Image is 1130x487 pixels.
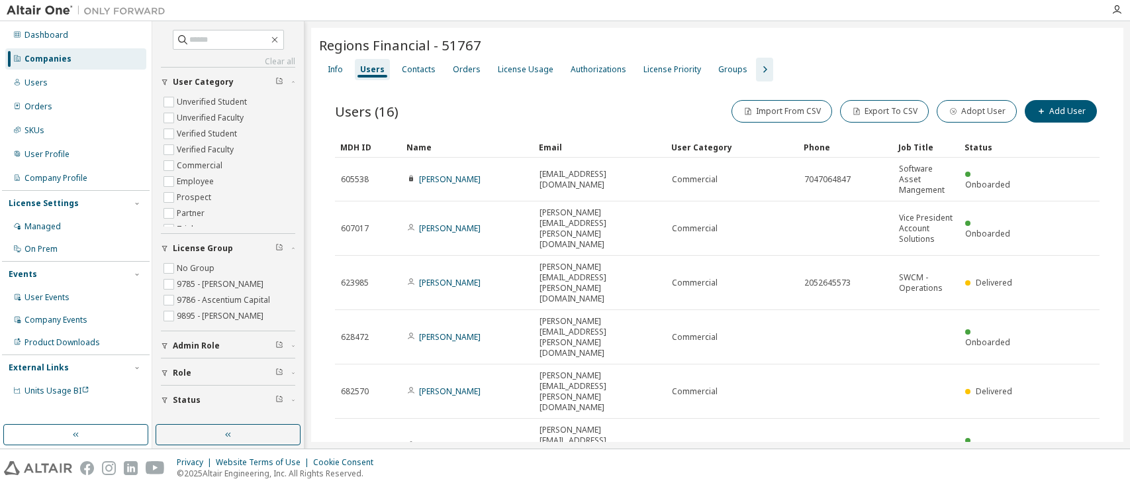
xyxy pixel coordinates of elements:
img: altair_logo.svg [4,461,72,475]
span: 605538 [341,174,369,185]
label: Verified Faculty [177,142,236,158]
button: Status [161,386,295,415]
span: Commercial [672,386,718,397]
div: Product Downloads [24,337,100,348]
span: User Category [173,77,234,87]
a: [PERSON_NAME] [419,174,481,185]
div: Name [406,136,528,158]
div: Cookie Consent [313,457,381,468]
span: Units Usage BI [24,385,89,396]
div: Job Title [898,136,954,158]
div: Events [9,269,37,280]
label: Trial [177,221,196,237]
div: Managed [24,221,61,232]
span: Delivered [976,386,1012,397]
span: Onboarded [965,228,1010,239]
button: Export To CSV [840,100,929,123]
div: Email [539,136,661,158]
span: [PERSON_NAME][EMAIL_ADDRESS][PERSON_NAME][DOMAIN_NAME] [540,316,660,358]
div: SKUs [24,125,44,136]
span: Role [173,368,191,378]
span: Users (16) [335,102,399,121]
div: Phone [804,136,888,158]
span: Commercial [672,174,718,185]
span: Commercial [672,441,718,451]
div: Website Terms of Use [216,457,313,468]
div: External Links [9,362,69,373]
div: Status [965,136,1020,158]
span: 2052645573 [804,278,851,288]
button: Admin Role [161,331,295,360]
div: Users [24,78,48,88]
label: Partner [177,205,207,221]
a: Clear all [161,56,295,67]
img: youtube.svg [146,461,165,475]
button: License Group [161,234,295,263]
div: Contacts [402,64,436,75]
div: User Profile [24,149,70,160]
img: facebook.svg [80,461,94,475]
span: Clear filter [275,368,283,378]
img: instagram.svg [102,461,116,475]
div: On Prem [24,244,58,254]
div: Users [360,64,385,75]
button: Add User [1025,100,1097,123]
div: Info [328,64,343,75]
div: License Priority [643,64,701,75]
span: 628472 [341,332,369,343]
span: [PERSON_NAME][EMAIL_ADDRESS][PERSON_NAME][DOMAIN_NAME] [540,370,660,413]
span: Commercial [672,332,718,343]
span: SWCM - Operations [899,272,953,294]
span: [PERSON_NAME][EMAIL_ADDRESS][PERSON_NAME][DOMAIN_NAME] [540,425,660,467]
label: No Group [177,260,217,276]
div: License Settings [9,198,79,209]
div: Company Profile [24,173,87,184]
div: User Category [671,136,793,158]
label: 9895 - [PERSON_NAME] [177,308,266,324]
div: Groups [718,64,747,75]
span: Onboarded [965,179,1010,190]
label: Commercial [177,158,225,174]
div: User Events [24,292,70,303]
div: Orders [453,64,481,75]
p: © 2025 Altair Engineering, Inc. All Rights Reserved. [177,468,381,479]
span: 682570 [341,386,369,397]
button: Import From CSV [731,100,832,123]
label: 9785 - [PERSON_NAME] [177,276,266,292]
span: 623985 [341,278,369,288]
a: [PERSON_NAME] [419,277,481,288]
span: 607017 [341,223,369,234]
span: Clear filter [275,341,283,351]
label: Employee [177,174,216,189]
span: Clear filter [275,395,283,406]
a: [PERSON_NAME] [419,223,481,234]
div: Companies [24,54,71,64]
a: [PERSON_NAME] [419,331,481,343]
img: linkedin.svg [124,461,138,475]
span: 709708 [341,441,369,451]
span: Vice President Account Solutions [899,213,953,244]
label: Verified Student [177,126,240,142]
span: Status [173,395,201,406]
label: Unverified Faculty [177,110,246,126]
label: 9786 - Ascentium Capital [177,292,273,308]
button: Role [161,358,295,388]
span: Onboarded [965,337,1010,348]
span: [PERSON_NAME][EMAIL_ADDRESS][PERSON_NAME][DOMAIN_NAME] [540,207,660,250]
a: [PERSON_NAME] [419,386,481,397]
span: [EMAIL_ADDRESS][DOMAIN_NAME] [540,169,660,190]
div: Orders [24,101,52,112]
span: Regions Financial - 51767 [319,36,481,54]
img: Altair One [7,4,172,17]
label: Unverified Student [177,94,250,110]
div: Company Events [24,315,87,325]
span: License Group [173,243,233,254]
div: MDH ID [340,136,396,158]
span: Clear filter [275,77,283,87]
div: Dashboard [24,30,68,40]
span: Commercial [672,278,718,288]
div: Authorizations [571,64,626,75]
span: [PERSON_NAME][EMAIL_ADDRESS][PERSON_NAME][DOMAIN_NAME] [540,262,660,304]
button: User Category [161,68,295,97]
a: [PERSON_NAME] [419,440,481,451]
